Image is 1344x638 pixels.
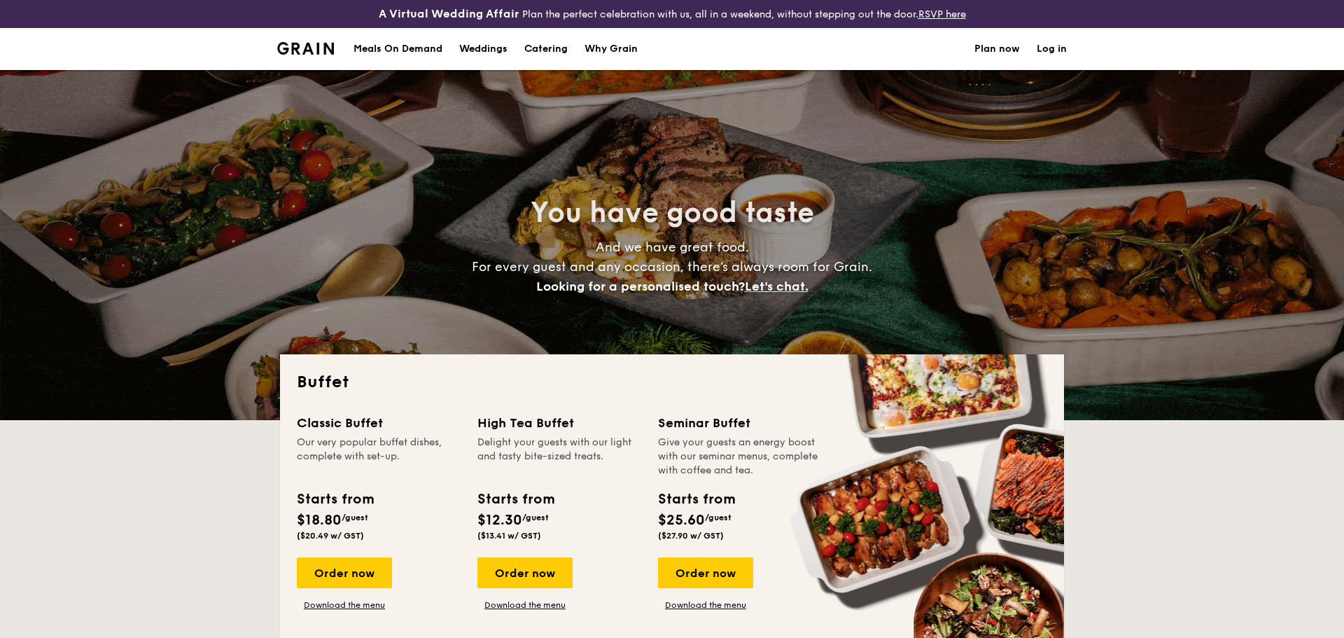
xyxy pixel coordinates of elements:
div: High Tea Buffet [477,413,641,433]
span: ($13.41 w/ GST) [477,531,541,541]
div: Starts from [477,489,554,510]
div: Plan the perfect celebration with us, all in a weekend, without stepping out the door. [269,6,1075,22]
span: $25.60 [658,512,705,529]
span: Let's chat. [745,279,808,294]
span: $12.30 [477,512,522,529]
div: Weddings [459,28,507,70]
a: Why Grain [576,28,646,70]
span: /guest [705,513,731,522]
a: RSVP here [918,8,966,20]
a: Catering [516,28,576,70]
div: Order now [477,557,573,588]
div: Order now [658,557,753,588]
div: Starts from [297,489,373,510]
div: Why Grain [584,28,638,70]
a: Weddings [451,28,516,70]
span: Looking for a personalised touch? [536,279,745,294]
a: Download the menu [297,599,392,611]
a: Download the menu [477,599,573,611]
div: Meals On Demand [353,28,442,70]
h2: Buffet [297,371,1047,394]
span: ($20.49 w/ GST) [297,531,364,541]
div: Give your guests an energy boost with our seminar menus, complete with coffee and tea. [658,436,822,478]
a: Meals On Demand [345,28,451,70]
div: Our very popular buffet dishes, complete with set-up. [297,436,461,478]
span: /guest [342,513,368,522]
h4: A Virtual Wedding Affair [379,6,519,22]
span: $18.80 [297,512,342,529]
a: Logotype [277,42,334,55]
span: /guest [522,513,549,522]
img: Grain [277,42,334,55]
a: Download the menu [658,599,753,611]
div: Seminar Buffet [658,413,822,433]
div: Delight your guests with our light and tasty bite-sized treats. [477,436,641,478]
span: You have good taste [531,196,814,230]
span: ($27.90 w/ GST) [658,531,724,541]
div: Classic Buffet [297,413,461,433]
a: Plan now [974,28,1020,70]
span: And we have great food. For every guest and any occasion, there’s always room for Grain. [472,240,872,294]
div: Order now [297,557,392,588]
h1: Catering [524,28,568,70]
div: Starts from [658,489,734,510]
a: Log in [1037,28,1067,70]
